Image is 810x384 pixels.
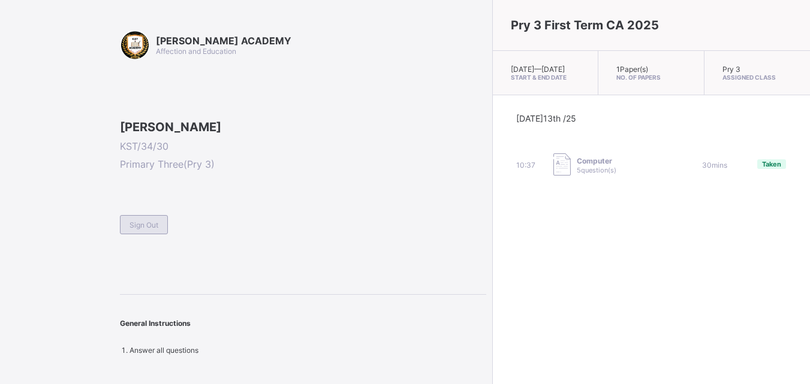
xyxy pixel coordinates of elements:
span: Pry 3 [722,65,740,74]
span: Assigned Class [722,74,792,81]
span: [PERSON_NAME] ACADEMY [156,35,291,47]
span: Taken [762,160,781,168]
span: Answer all questions [130,346,198,355]
span: 5 question(s) [577,166,616,174]
span: Sign Out [130,220,158,229]
img: take_paper.cd97e1aca70de81545fe8e300f84619e.svg [553,153,571,176]
span: No. of Papers [616,74,685,81]
span: 30 mins [702,161,727,170]
span: Affection and Education [156,47,236,56]
span: Computer [577,156,616,165]
span: 10:37 [516,161,535,170]
span: [PERSON_NAME] [120,120,486,134]
span: [DATE] — [DATE] [511,65,565,74]
span: 1 Paper(s) [616,65,648,74]
span: General Instructions [120,319,191,328]
span: [DATE] 13th /25 [516,113,576,123]
span: Pry 3 First Term CA 2025 [511,18,659,32]
span: Primary Three ( Pry 3 ) [120,158,486,170]
span: Start & End Date [511,74,580,81]
span: KST/34/30 [120,140,486,152]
